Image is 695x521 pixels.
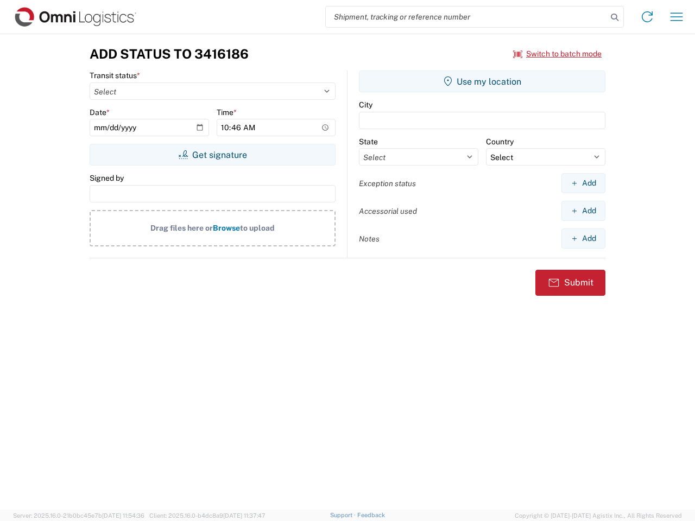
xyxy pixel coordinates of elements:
[357,512,385,518] a: Feedback
[90,71,140,80] label: Transit status
[223,512,266,519] span: [DATE] 11:37:47
[90,144,336,166] button: Get signature
[330,512,357,518] a: Support
[90,107,110,117] label: Date
[359,71,605,92] button: Use my location
[535,270,605,296] button: Submit
[149,512,266,519] span: Client: 2025.16.0-b4dc8a9
[150,224,213,232] span: Drag files here or
[240,224,275,232] span: to upload
[359,234,380,244] label: Notes
[515,511,682,520] span: Copyright © [DATE]-[DATE] Agistix Inc., All Rights Reserved
[213,224,240,232] span: Browse
[513,45,602,63] button: Switch to batch mode
[359,206,417,216] label: Accessorial used
[326,7,607,27] input: Shipment, tracking or reference number
[359,179,416,188] label: Exception status
[102,512,144,519] span: [DATE] 11:54:36
[217,107,237,117] label: Time
[359,137,378,147] label: State
[561,201,605,221] button: Add
[561,228,605,249] button: Add
[90,46,249,62] h3: Add Status to 3416186
[90,173,124,183] label: Signed by
[13,512,144,519] span: Server: 2025.16.0-21b0bc45e7b
[561,173,605,193] button: Add
[486,137,514,147] label: Country
[359,100,372,110] label: City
